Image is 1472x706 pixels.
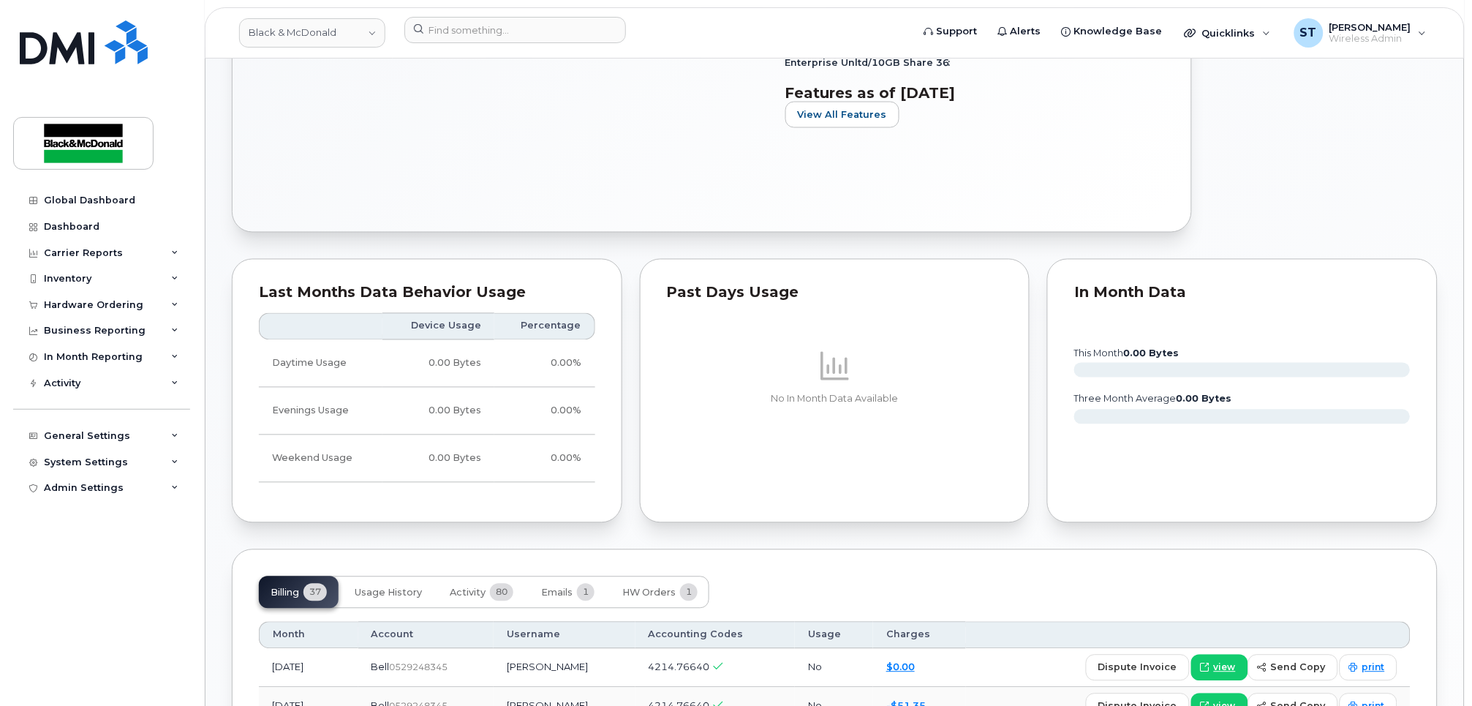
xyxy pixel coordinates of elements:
div: Last Months Data Behavior Usage [259,286,595,301]
span: HW Orders [622,587,676,599]
span: print [1362,661,1385,675]
span: 0529248345 [390,662,448,673]
td: 0.00 Bytes [382,340,494,388]
span: ST [1300,24,1317,42]
span: Emails [541,587,573,599]
td: [PERSON_NAME] [494,649,635,688]
text: three month average [1073,394,1232,405]
th: Username [494,622,635,648]
th: Usage [795,622,873,648]
a: Knowledge Base [1052,17,1173,46]
a: view [1191,655,1248,681]
span: Support [937,24,978,39]
span: Alerts [1011,24,1041,39]
div: Sogand Tavakoli [1284,18,1437,48]
td: Daytime Usage [259,340,382,388]
td: [DATE] [259,649,358,688]
span: Bell [371,661,390,673]
tr: Friday from 6:00pm to Monday 8:00am [259,435,595,483]
td: No [795,649,873,688]
button: dispute invoice [1086,655,1190,681]
h3: Features as of [DATE] [785,84,1139,102]
span: 80 [490,584,513,601]
a: $0.00 [886,661,915,673]
div: Past Days Usage [667,286,1003,301]
th: Month [259,622,358,648]
td: 0.00% [494,340,595,388]
span: dispute invoice [1098,661,1177,675]
tspan: 0.00 Bytes [1177,394,1232,405]
input: Find something... [404,17,626,43]
span: view [1214,661,1236,675]
div: In Month Data [1074,286,1411,301]
span: View All Features [798,108,887,121]
th: Device Usage [382,313,494,339]
td: Weekend Usage [259,435,382,483]
span: send copy [1271,661,1326,675]
span: Wireless Admin [1329,33,1411,45]
text: this month [1073,348,1180,359]
span: Enterprise Unltd/10GB Share 36 [785,57,958,68]
span: Knowledge Base [1074,24,1163,39]
th: Charges [873,622,965,648]
tr: Weekdays from 6:00pm to 8:00am [259,388,595,435]
a: Black & McDonald [239,18,385,48]
td: 0.00 Bytes [382,435,494,483]
th: Accounting Codes [635,622,796,648]
a: print [1340,655,1397,681]
span: [PERSON_NAME] [1329,21,1411,33]
span: Activity [450,587,486,599]
th: Account [358,622,494,648]
p: No In Month Data Available [667,393,1003,406]
td: 0.00% [494,435,595,483]
tspan: 0.00 Bytes [1124,348,1180,359]
a: Support [914,17,988,46]
th: Percentage [494,313,595,339]
td: Evenings Usage [259,388,382,435]
a: Alerts [988,17,1052,46]
button: send copy [1248,655,1338,681]
span: 4214.76640 [649,661,710,673]
td: 0.00% [494,388,595,435]
span: 1 [577,584,595,601]
span: Quicklinks [1202,27,1256,39]
div: Quicklinks [1174,18,1281,48]
span: Usage History [355,587,422,599]
span: 1 [680,584,698,601]
td: 0.00 Bytes [382,388,494,435]
button: View All Features [785,102,899,128]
